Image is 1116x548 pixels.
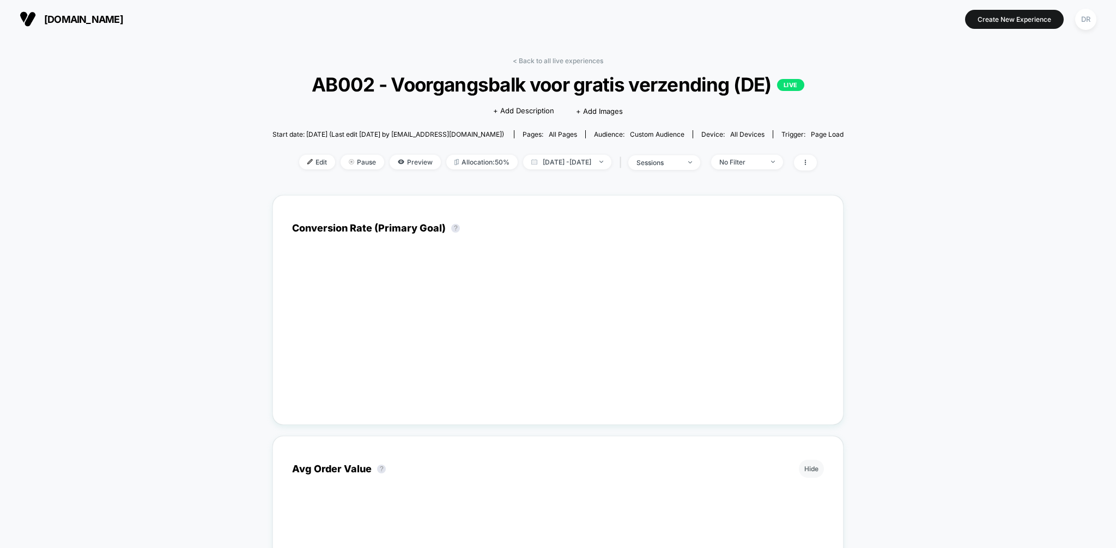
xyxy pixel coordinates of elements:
div: Avg Order Value [292,463,391,474]
span: Allocation: 50% [446,155,518,169]
span: Start date: [DATE] (Last edit [DATE] by [EMAIL_ADDRESS][DOMAIN_NAME]) [272,130,504,138]
img: end [688,161,692,163]
img: calendar [531,159,537,165]
span: [DATE] - [DATE] [523,155,611,169]
div: CONVERSION_RATE [281,269,813,405]
span: all pages [549,130,577,138]
span: Pause [341,155,384,169]
img: edit [307,159,313,165]
span: Preview [390,155,441,169]
div: Pages: [523,130,577,138]
img: Visually logo [20,11,36,27]
span: Edit [299,155,335,169]
div: Audience: [594,130,684,138]
div: Conversion Rate (Primary Goal) [292,222,465,234]
a: < Back to all live experiences [513,57,603,65]
span: + Add Description [493,106,554,117]
button: DR [1072,8,1100,31]
button: [DOMAIN_NAME] [16,10,126,28]
div: Trigger: [781,130,844,138]
div: sessions [636,159,680,167]
img: end [349,159,354,165]
button: Create New Experience [965,10,1064,29]
img: rebalance [454,159,459,165]
button: ? [451,224,460,233]
img: end [771,161,775,163]
span: + Add Images [576,107,623,115]
span: Page Load [811,130,844,138]
img: end [599,161,603,163]
span: AB002 - Voorgangsbalk voor gratis verzending (DE) [301,73,815,96]
p: LIVE [777,79,804,91]
span: Custom Audience [630,130,684,138]
button: Hide [799,460,824,478]
span: Device: [693,130,773,138]
span: | [617,155,628,171]
span: all devices [730,130,765,138]
div: DR [1075,9,1096,30]
button: ? [377,465,386,473]
span: [DOMAIN_NAME] [44,14,123,25]
div: No Filter [719,158,763,166]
